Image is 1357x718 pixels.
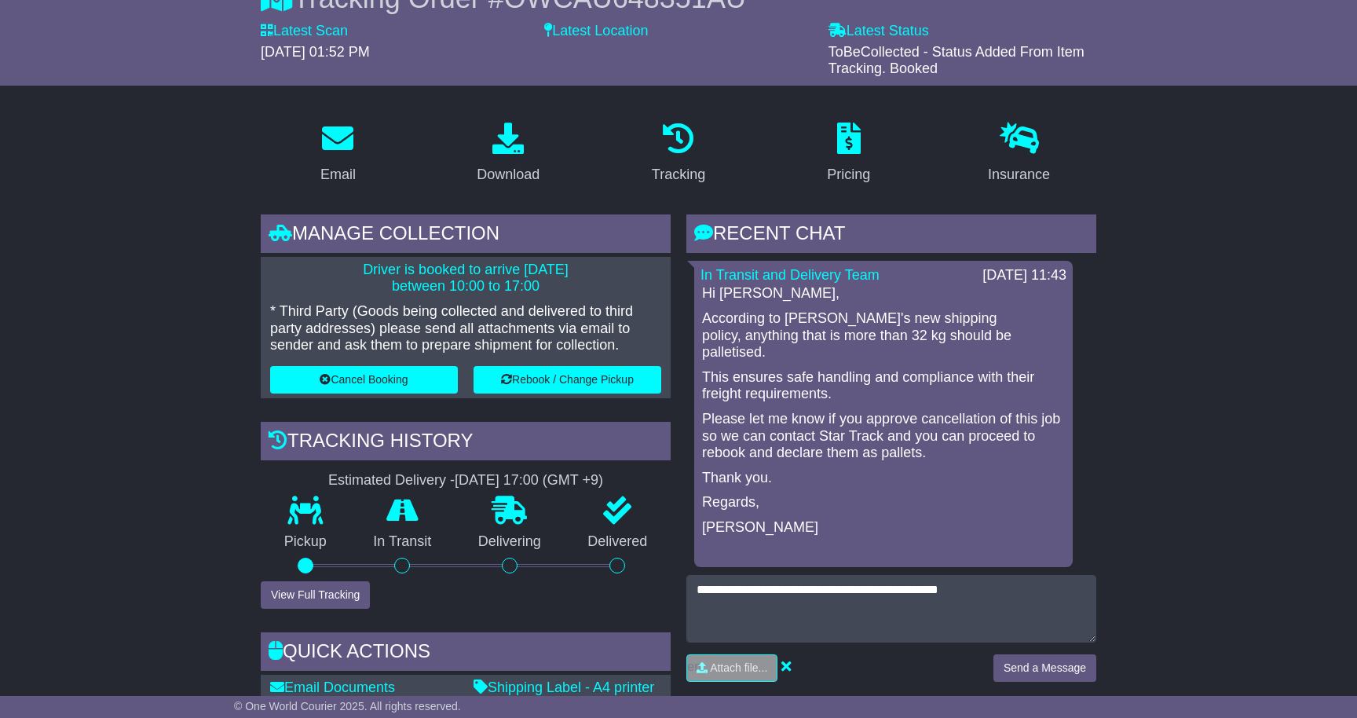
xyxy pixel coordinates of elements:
a: Tracking [642,117,715,191]
p: Please let me know if you approve cancellation of this job so we can contact Star Track and you c... [702,411,1065,462]
a: In Transit and Delivery Team [700,267,880,283]
a: Download [466,117,550,191]
div: Pricing [827,164,870,185]
a: Email [310,117,366,191]
a: Pricing [817,117,880,191]
div: [DATE] 11:43 [982,267,1066,284]
span: © One World Courier 2025. All rights reserved. [234,700,461,713]
div: Quick Actions [261,632,671,675]
div: RECENT CHAT [686,214,1096,257]
div: Tracking [652,164,705,185]
p: Hi [PERSON_NAME], [702,285,1065,302]
div: Tracking history [261,422,671,464]
p: Delivering [455,533,565,551]
p: [PERSON_NAME] [702,519,1065,537]
button: View Full Tracking [261,581,370,609]
button: Send a Message [993,654,1096,682]
div: Manage collection [261,214,671,257]
a: Insurance [978,117,1060,191]
div: Email [320,164,356,185]
p: Regards, [702,494,1065,511]
span: [DATE] 01:52 PM [261,44,370,60]
p: This ensures safe handling and compliance with their freight requirements. [702,369,1065,403]
a: Shipping Label - A4 printer [474,680,654,695]
div: Download [477,164,540,185]
label: Latest Scan [261,23,348,40]
label: Latest Status [828,23,929,40]
button: Rebook / Change Pickup [474,366,661,394]
button: Cancel Booking [270,366,458,394]
label: Latest Location [544,23,648,40]
span: ToBeCollected - Status Added From Item Tracking. Booked [828,44,1085,77]
div: [DATE] 17:00 (GMT +9) [455,472,603,489]
p: In Transit [350,533,455,551]
p: Pickup [261,533,350,551]
p: * Third Party (Goods being collected and delivered to third party addresses) please send all atta... [270,303,661,354]
p: Driver is booked to arrive [DATE] between 10:00 to 17:00 [270,262,661,295]
div: Estimated Delivery - [261,472,671,489]
p: Thank you. [702,470,1065,487]
div: Insurance [988,164,1050,185]
a: Email Documents [270,680,395,695]
p: Delivered [565,533,671,551]
p: According to [PERSON_NAME]'s new shipping policy, anything that is more than 32 kg should be pall... [702,310,1065,361]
